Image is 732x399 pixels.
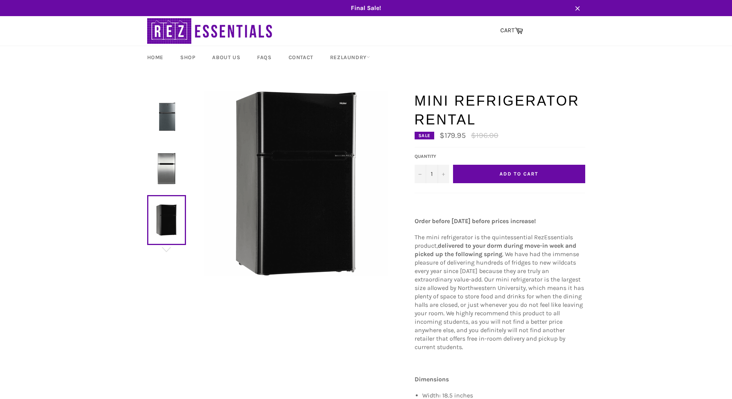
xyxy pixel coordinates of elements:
button: Add to Cart [453,165,585,183]
a: Shop [173,46,203,69]
s: $196.00 [471,131,498,140]
a: FAQs [249,46,279,69]
span: $179.95 [440,131,466,140]
span: The mini refrigerator is the quintessential RezEssentials product, [415,233,573,249]
span: . We have had the immense pleasure of delivering hundreds of fridges to new wildcats every year s... [415,250,584,351]
strong: delivered to your dorm during move-in week and picked up the following spring [415,242,576,258]
a: Home [139,46,171,69]
span: Final Sale! [139,4,593,12]
img: RezEssentials [147,16,274,46]
label: Quantity [415,153,449,160]
strong: Dimensions [415,376,449,383]
h1: Mini Refrigerator Rental [415,91,585,129]
img: Mini Refrigerator Rental [151,153,182,184]
a: RezLaundry [322,46,378,69]
img: Mini Refrigerator Rental [151,101,182,132]
strong: Order before [DATE] before prices increase! [415,217,536,225]
button: Decrease quantity [415,165,426,183]
span: Add to Cart [500,171,538,177]
a: About Us [204,46,248,69]
a: Contact [281,46,321,69]
button: Increase quantity [438,165,449,183]
a: CART [496,23,527,39]
img: Mini Refrigerator Rental [204,91,388,276]
div: Sale [415,132,434,139]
